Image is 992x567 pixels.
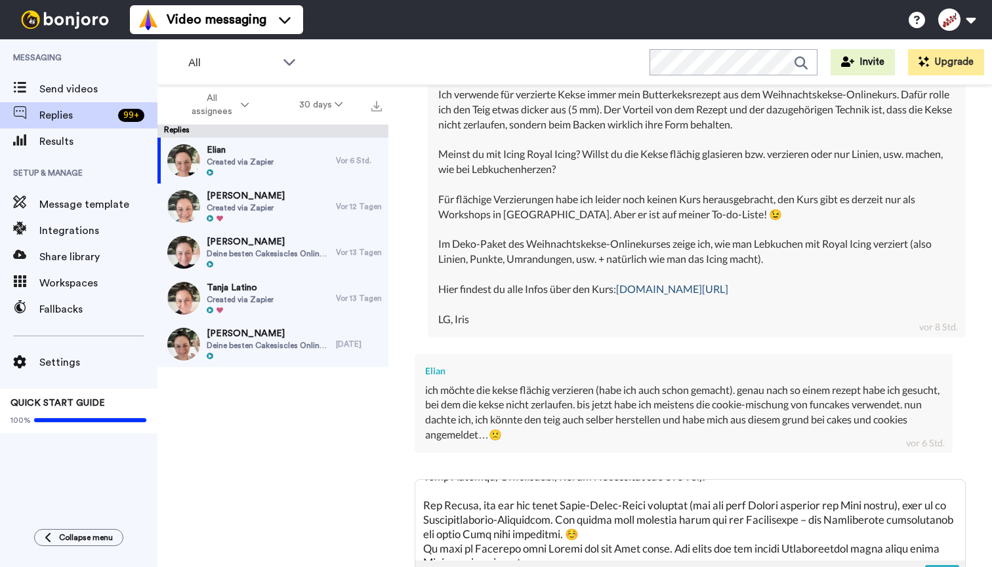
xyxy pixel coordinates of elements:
[919,321,958,334] div: vor 8 Std.
[167,282,200,315] img: cc540840-4d11-4d27-a9bd-b9d66d4403b3-thumb.jpg
[207,235,329,248] span: [PERSON_NAME]
[207,340,329,351] span: Deine besten Cakesiscles Onlinekurs
[167,236,200,269] img: b14d9829-4e25-4832-b8c5-ebaa608fe0ab-thumb.jpg
[16,10,114,29] img: bj-logo-header-white.svg
[831,49,895,75] button: Invite
[616,283,728,295] a: [DOMAIN_NAME][URL]
[39,223,157,239] span: Integrations
[207,144,274,157] span: Elian
[157,275,388,321] a: Tanja LatinoCreated via ZapierVor 13 Tagen
[207,327,329,340] span: [PERSON_NAME]
[908,49,984,75] button: Upgrade
[185,92,238,118] span: All assignees
[157,184,388,229] a: [PERSON_NAME]Created via ZapierVor 12 Tagen
[207,248,329,259] span: Deine besten Cakesiscles Onlinekurs
[157,321,388,367] a: [PERSON_NAME]Deine besten Cakesiscles Onlinekurs[DATE]
[39,355,157,370] span: Settings
[39,302,157,317] span: Fallbacks
[39,249,157,265] span: Share library
[157,125,388,138] div: Replies
[59,532,113,543] span: Collapse menu
[207,281,274,294] span: Tanja Latino
[425,383,942,442] div: ich möchte die kekse flächig verzieren (habe ich auch schon gemacht). genau nach so einem rezept ...
[207,203,285,213] span: Created via Zapier
[39,275,157,291] span: Workspaces
[336,155,382,166] div: Vor 6 Std.
[10,415,31,425] span: 100%
[160,87,274,123] button: All assignees
[167,144,200,177] img: a9ea7d24-97f1-45d3-9b30-b85a152a57f9-thumb.jpg
[34,529,123,546] button: Collapse menu
[425,364,942,378] div: Elian
[438,28,955,327] div: [PERSON_NAME], ja, bei Cakes & Cookies geht es ( . im Stamminhalt) eher um Torten. Im Monatsinhal...
[906,437,945,450] div: vor 6 Std.
[207,189,285,203] span: [PERSON_NAME]
[157,138,388,184] a: ElianCreated via ZapierVor 6 Std.
[157,229,388,275] a: [PERSON_NAME]Deine besten Cakesiscles OnlinekursVor 13 Tagen
[167,190,200,223] img: d005032a-1500-4da8-9d22-094825847461-thumb.jpg
[415,480,965,560] textarea: Lorem Ipsum, dol sita con adipiscin, elit se doei tempo Incididunt utlabor etdo, mag aliq eni adm...
[336,247,382,258] div: Vor 13 Tagen
[39,197,157,212] span: Message template
[39,81,157,97] span: Send videos
[336,339,382,349] div: [DATE]
[138,9,159,30] img: vm-color.svg
[118,109,144,122] div: 99 +
[207,294,274,305] span: Created via Zapier
[274,93,368,117] button: 30 days
[207,157,274,167] span: Created via Zapier
[167,10,266,29] span: Video messaging
[336,201,382,212] div: Vor 12 Tagen
[188,55,276,71] span: All
[167,328,200,361] img: fee3642e-b115-4914-9ee3-b949d9876a83-thumb.jpg
[10,399,105,408] span: QUICK START GUIDE
[39,134,157,149] span: Results
[367,95,386,115] button: Export all results that match these filters now.
[371,101,382,111] img: export.svg
[336,293,382,303] div: Vor 13 Tagen
[39,108,113,123] span: Replies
